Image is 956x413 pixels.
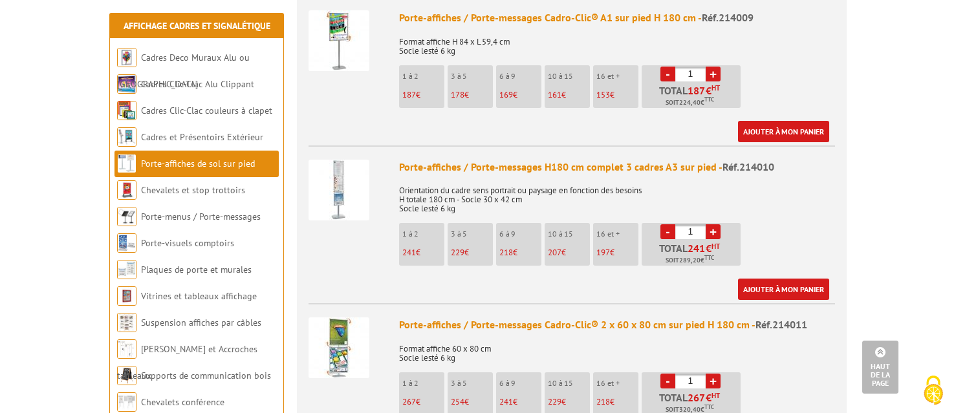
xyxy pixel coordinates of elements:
span: Réf.214011 [755,318,807,331]
sup: HT [712,242,720,251]
p: € [402,248,444,257]
p: 10 à 15 [548,379,590,388]
p: € [596,90,638,100]
img: Porte-affiches / Porte-messages Cadro-Clic® A1 sur pied H 180 cm [309,10,369,71]
p: 3 à 5 [451,379,493,388]
a: Plaques de porte et murales [141,264,252,275]
p: 6 à 9 [499,229,541,238]
p: € [548,248,590,257]
p: 1 à 2 [402,229,444,238]
span: 241 [688,243,706,253]
p: 6 à 9 [499,72,541,81]
a: Chevalets et stop trottoirs [141,184,245,196]
p: 16 et + [596,379,638,388]
span: 267 [402,396,416,407]
button: Cookies (fenêtre modale) [911,369,956,413]
a: [PERSON_NAME] et Accroches tableaux [117,343,257,381]
p: Format affiche H 84 x L 59,4 cm Socle lesté 6 kg [399,28,835,56]
a: Porte-menus / Porte-messages [141,211,261,222]
p: Total [645,85,741,108]
img: Porte-visuels comptoirs [117,233,136,253]
p: Format affiche 60 x 80 cm Socle lesté 6 kg [399,335,835,363]
span: 169 [499,89,513,100]
span: 241 [402,247,416,258]
p: 16 et + [596,72,638,81]
span: 224,40 [679,98,701,108]
p: € [451,90,493,100]
p: € [451,248,493,257]
a: Porte-affiches de sol sur pied [141,158,255,169]
a: Cadres Clic-Clac Alu Clippant [141,78,254,90]
img: Porte-affiches / Porte-messages H180 cm complet 3 cadres A3 sur pied [309,160,369,220]
span: 197 [596,247,610,258]
p: € [499,397,541,407]
sup: TTC [704,254,714,261]
img: Cadres Deco Muraux Alu ou Bois [117,48,136,67]
img: Porte-menus / Porte-messages [117,207,136,226]
p: € [548,397,590,407]
p: € [548,90,590,100]
a: - [660,374,675,388]
img: Cookies (fenêtre modale) [917,374,950,407]
img: Suspension affiches par câbles [117,313,136,332]
span: 254 [451,396,464,407]
div: Porte-affiches / Porte-messages H180 cm complet 3 cadres A3 sur pied - [399,160,835,175]
a: Porte-visuels comptoirs [141,237,234,249]
p: 16 et + [596,229,638,238]
a: Ajouter à mon panier [738,279,829,300]
sup: HT [712,83,720,92]
span: 153 [596,89,610,100]
p: 1 à 2 [402,379,444,388]
a: Haut de la page [862,341,898,394]
div: Porte-affiches / Porte-messages Cadro-Clic® A1 sur pied H 180 cm - [399,10,835,25]
img: Vitrines et tableaux affichage [117,286,136,306]
img: Porte-affiches / Porte-messages Cadro-Clic® 2 x 60 x 80 cm sur pied H 180 cm [309,317,369,378]
p: 1 à 2 [402,72,444,81]
p: € [499,248,541,257]
span: 178 [451,89,464,100]
span: 218 [499,247,513,258]
p: 10 à 15 [548,72,590,81]
a: Cadres Clic-Clac couleurs à clapet [141,105,272,116]
img: Plaques de porte et murales [117,260,136,279]
span: 187 [688,85,706,96]
sup: TTC [704,96,714,103]
span: Réf.214009 [702,11,754,24]
img: Porte-affiches de sol sur pied [117,154,136,173]
span: 187 [402,89,416,100]
span: Soit € [666,98,714,108]
a: Supports de communication bois [141,370,271,381]
span: Réf.214010 [722,160,774,173]
span: 289,20 [679,255,701,266]
a: Affichage Cadres et Signalétique [124,20,270,32]
span: 207 [548,247,561,258]
a: Cadres et Présentoirs Extérieur [141,131,263,143]
p: € [451,397,493,407]
img: Cadres Clic-Clac couleurs à clapet [117,101,136,120]
span: 267 [688,392,706,403]
a: + [706,67,721,81]
span: 218 [596,396,610,407]
span: 229 [548,396,561,407]
a: - [660,67,675,81]
p: 3 à 5 [451,72,493,81]
div: Porte-affiches / Porte-messages Cadro-Clic® 2 x 60 x 80 cm sur pied H 180 cm - [399,317,835,332]
a: Chevalets conférence [141,396,224,408]
a: Ajouter à mon panier [738,121,829,142]
img: Chevalets et stop trottoirs [117,180,136,200]
span: 229 [451,247,464,258]
p: 6 à 9 [499,379,541,388]
p: Orientation du cadre sens portrait ou paysage en fonction des besoins H totale 180 cm - Socle 30 ... [399,177,835,213]
a: + [706,224,721,239]
sup: TTC [704,403,714,410]
p: € [596,397,638,407]
span: € [706,85,712,96]
a: + [706,374,721,388]
p: 10 à 15 [548,229,590,238]
span: 241 [499,396,513,407]
img: Cimaises et Accroches tableaux [117,339,136,359]
p: € [596,248,638,257]
p: € [499,90,541,100]
a: Suspension affiches par câbles [141,317,261,328]
p: € [402,90,444,100]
